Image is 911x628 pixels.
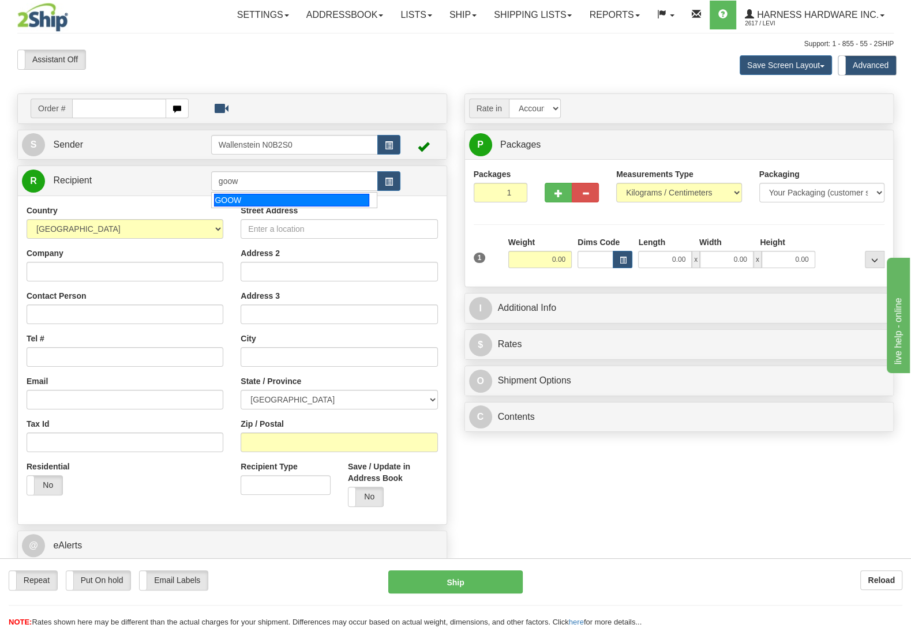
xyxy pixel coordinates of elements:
[241,418,284,430] label: Zip / Postal
[241,375,301,387] label: State / Province
[27,375,48,387] label: Email
[9,618,32,626] span: NOTE:
[22,133,45,156] span: S
[616,168,693,180] label: Measurements Type
[140,571,208,590] label: Email Labels
[17,3,68,32] img: logo2617.jpg
[53,175,92,185] span: Recipient
[736,1,893,29] a: Harness Hardware Inc. 2617 / Levi
[17,39,894,49] div: Support: 1 - 855 - 55 - 2SHIP
[474,168,511,180] label: Packages
[860,570,902,590] button: Reload
[298,1,392,29] a: Addressbook
[27,461,70,472] label: Residential
[211,135,378,155] input: Sender Id
[508,236,535,248] label: Weight
[392,1,440,29] a: Lists
[580,1,648,29] a: Reports
[469,405,890,429] a: CContents
[27,476,62,495] label: No
[27,205,58,216] label: Country
[868,576,895,585] b: Reload
[692,251,700,268] span: x
[66,571,131,590] label: Put On hold
[740,55,832,75] button: Save Screen Layout
[469,405,492,428] span: C
[838,56,896,75] label: Advanced
[578,236,620,248] label: Dims Code
[27,290,86,302] label: Contact Person
[22,170,45,193] span: R
[754,10,879,20] span: Harness Hardware Inc.
[9,7,107,21] div: live help - online
[469,99,509,118] span: Rate in
[241,219,437,239] input: Enter a location
[348,487,384,506] label: No
[9,571,57,590] label: Repeat
[241,247,280,259] label: Address 2
[53,140,83,149] span: Sender
[759,168,800,180] label: Packaging
[469,369,890,393] a: OShipment Options
[699,236,722,248] label: Width
[745,18,831,29] span: 2617 / Levi
[22,169,190,193] a: R Recipient
[441,1,485,29] a: Ship
[27,333,44,344] label: Tel #
[241,290,280,302] label: Address 3
[22,534,443,558] a: @ eAlerts
[241,205,298,216] label: Street Address
[469,133,890,157] a: P Packages
[27,418,49,430] label: Tax Id
[18,50,85,69] label: Assistant Off
[22,133,211,157] a: S Sender
[348,461,438,484] label: Save / Update in Address Book
[469,133,492,156] span: P
[469,370,492,393] span: O
[228,1,298,29] a: Settings
[884,255,910,373] iframe: chat widget
[760,236,785,248] label: Height
[469,297,492,320] span: I
[469,296,890,320] a: IAdditional Info
[474,253,486,263] span: 1
[241,333,256,344] label: City
[753,251,762,268] span: x
[569,618,584,626] a: here
[27,247,63,259] label: Company
[388,570,523,593] button: Ship
[865,251,884,268] div: ...
[22,534,45,557] span: @
[214,194,369,206] div: GOOW
[638,236,665,248] label: Length
[469,333,890,356] a: $Rates
[500,140,541,149] span: Packages
[469,333,492,356] span: $
[211,171,378,191] input: Recipient Id
[485,1,580,29] a: Shipping lists
[53,540,82,550] span: eAlerts
[31,99,72,118] span: Order #
[241,461,298,472] label: Recipient Type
